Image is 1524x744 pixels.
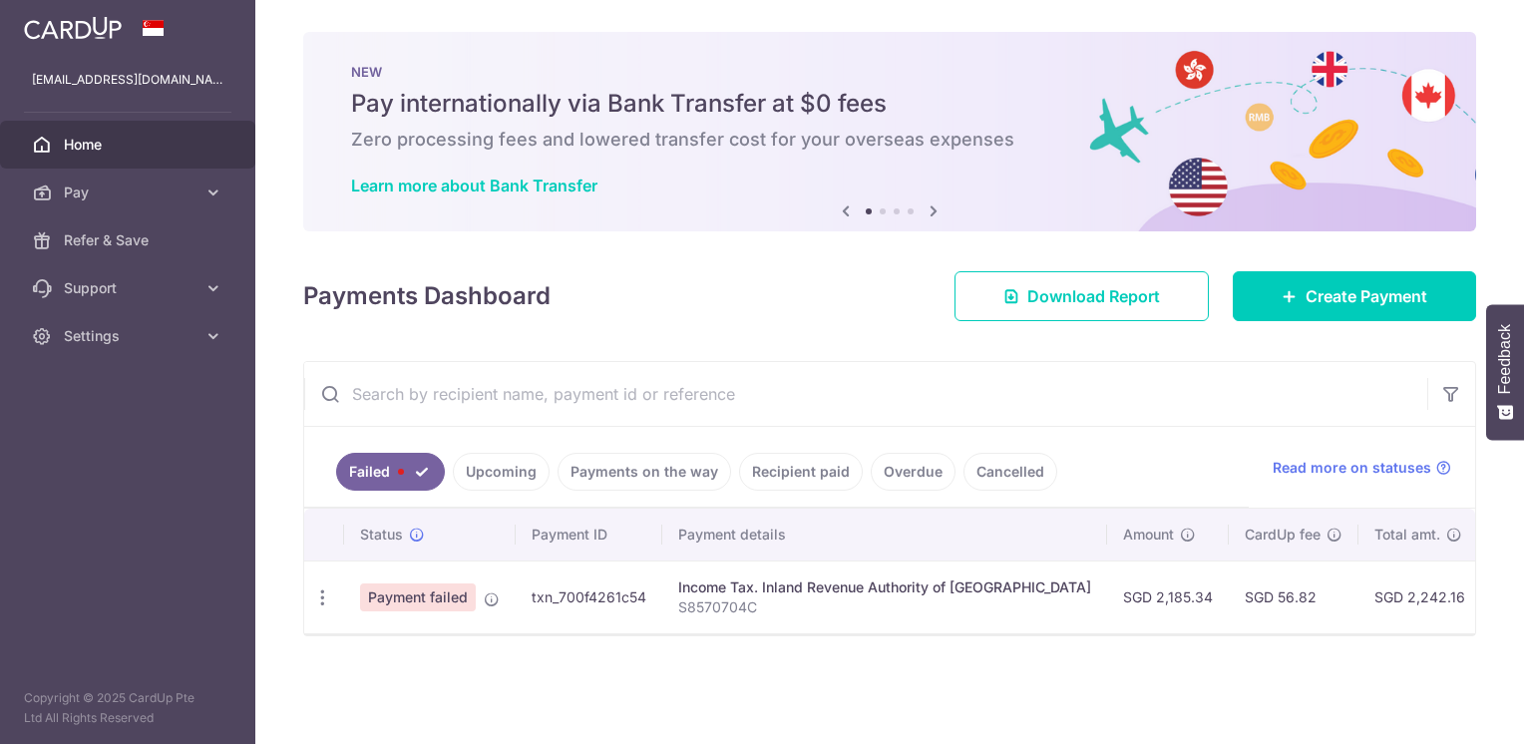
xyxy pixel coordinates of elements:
[303,32,1476,231] img: Bank transfer banner
[303,278,551,314] h4: Payments Dashboard
[1123,525,1174,545] span: Amount
[1245,525,1321,545] span: CardUp fee
[351,176,597,195] a: Learn more about Bank Transfer
[453,453,550,491] a: Upcoming
[304,362,1427,426] input: Search by recipient name, payment id or reference
[64,183,195,202] span: Pay
[360,525,403,545] span: Status
[1027,284,1160,308] span: Download Report
[1107,560,1229,633] td: SGD 2,185.34
[662,509,1107,560] th: Payment details
[1496,324,1514,394] span: Feedback
[1273,458,1451,478] a: Read more on statuses
[24,16,122,40] img: CardUp
[1374,525,1440,545] span: Total amt.
[32,70,223,90] p: [EMAIL_ADDRESS][DOMAIN_NAME]
[1273,458,1431,478] span: Read more on statuses
[871,453,955,491] a: Overdue
[64,230,195,250] span: Refer & Save
[64,326,195,346] span: Settings
[1358,560,1481,633] td: SGD 2,242.16
[558,453,731,491] a: Payments on the way
[1486,304,1524,440] button: Feedback - Show survey
[351,64,1428,80] p: NEW
[351,88,1428,120] h5: Pay internationally via Bank Transfer at $0 fees
[678,577,1091,597] div: Income Tax. Inland Revenue Authority of [GEOGRAPHIC_DATA]
[336,453,445,491] a: Failed
[739,453,863,491] a: Recipient paid
[678,597,1091,617] p: S8570704C
[64,135,195,155] span: Home
[516,509,662,560] th: Payment ID
[954,271,1209,321] a: Download Report
[64,278,195,298] span: Support
[1229,560,1358,633] td: SGD 56.82
[1233,271,1476,321] a: Create Payment
[351,128,1428,152] h6: Zero processing fees and lowered transfer cost for your overseas expenses
[963,453,1057,491] a: Cancelled
[360,583,476,611] span: Payment failed
[516,560,662,633] td: txn_700f4261c54
[1306,284,1427,308] span: Create Payment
